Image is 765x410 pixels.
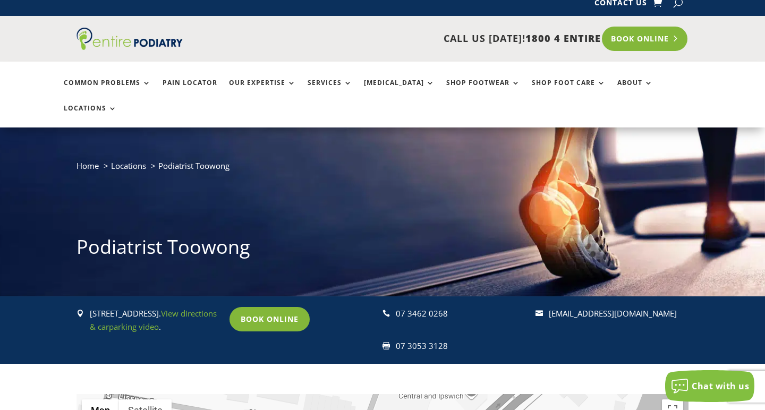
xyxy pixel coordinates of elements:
[692,380,749,392] span: Chat with us
[76,310,84,317] span: 
[396,339,526,353] p: 07 3053 3128
[163,79,217,102] a: Pain Locator
[158,160,229,171] span: Podiatrist Toowong
[617,79,653,102] a: About
[665,370,754,402] button: Chat with us
[308,79,352,102] a: Services
[76,28,183,50] img: logo (1)
[525,32,601,45] span: 1800 4 ENTIRE
[602,27,687,51] a: Book Online
[76,160,99,171] a: Home
[111,160,146,171] a: Locations
[229,307,310,331] a: Book Online
[90,307,220,334] p: [STREET_ADDRESS]. .
[382,310,390,317] span: 
[532,79,606,102] a: Shop Foot Care
[364,79,435,102] a: [MEDICAL_DATA]
[76,234,688,266] h1: Podiatrist Toowong
[396,307,526,321] p: 07 3462 0268
[549,308,677,319] a: [EMAIL_ADDRESS][DOMAIN_NAME]
[535,310,543,317] span: 
[76,41,183,52] a: Entire Podiatry
[217,32,601,46] p: CALL US [DATE]!
[64,105,117,127] a: Locations
[382,342,390,349] span: 
[446,79,520,102] a: Shop Footwear
[64,79,151,102] a: Common Problems
[76,159,688,181] nav: breadcrumb
[229,79,296,102] a: Our Expertise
